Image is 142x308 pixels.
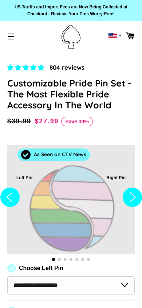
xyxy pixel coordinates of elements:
[61,117,93,126] span: Save 30%
[19,265,63,272] label: Choose Left Pin
[7,64,46,71] span: 4.83 stars
[123,134,142,264] button: Next slide
[35,118,59,125] span: $27.99
[7,145,135,254] div: 1 / 7
[7,78,135,111] h1: Customizable Pride Pin Set - The Most Flexible Pride Accessory In The World
[50,63,84,71] span: 804 reviews
[62,25,80,49] img: Pin-Ace
[7,118,31,125] span: $39.99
